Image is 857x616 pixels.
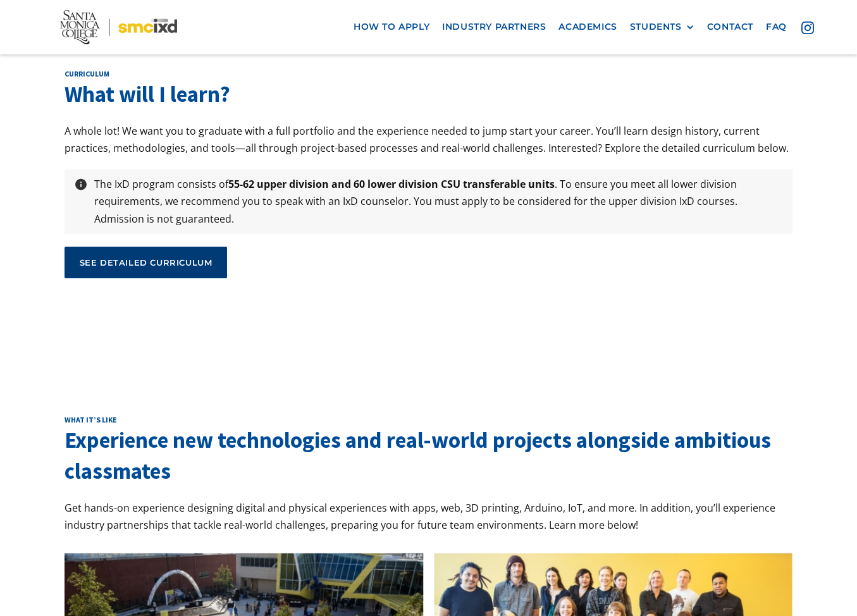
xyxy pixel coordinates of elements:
[65,79,793,110] h3: What will I learn?
[88,176,790,228] p: The IxD program consists of . To ensure you meet all lower division requirements, we recommend yo...
[80,257,213,268] div: see detailed curriculum
[630,22,682,32] div: STUDENTS
[701,15,760,39] a: contact
[65,415,793,425] h2: What it’s like
[65,425,793,487] h3: Experience new technologies and real-world projects alongside ambitious classmates
[760,15,793,39] a: faq
[65,69,793,79] h2: curriculum
[60,10,177,44] img: Santa Monica College - SMC IxD logo
[65,500,793,534] p: Get hands-on experience designing digital and physical experiences with apps, web, 3D printing, A...
[552,15,623,39] a: Academics
[65,123,793,157] p: A whole lot! We want you to graduate with a full portfolio and the experience needed to jump star...
[228,177,555,191] strong: 55-62 upper division and 60 lower division CSU transferable units
[65,247,228,278] a: see detailed curriculum
[801,21,814,34] img: icon - instagram
[347,15,436,39] a: how to apply
[630,22,694,32] div: STUDENTS
[436,15,552,39] a: industry partners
